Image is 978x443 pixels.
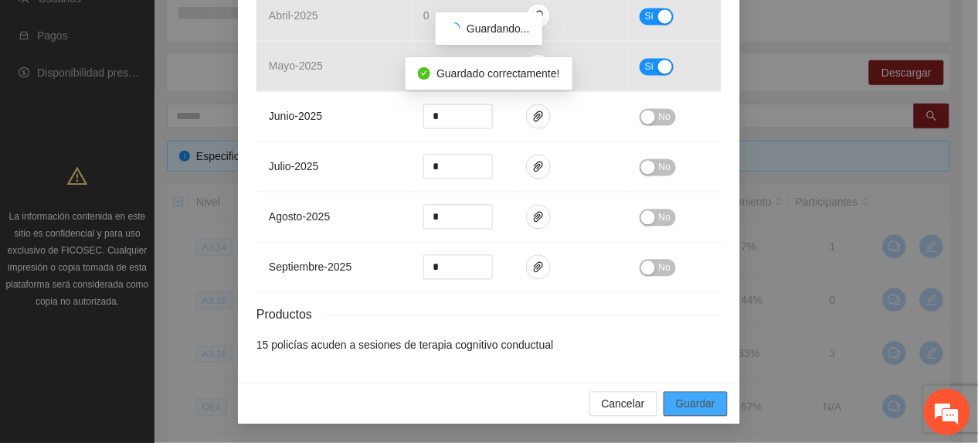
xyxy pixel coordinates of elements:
[527,111,550,123] span: paper-clip
[526,255,551,280] button: paper-clip
[527,10,550,22] span: paper-clip
[269,111,322,123] span: junio - 2025
[659,260,671,277] span: No
[269,211,330,223] span: agosto - 2025
[423,10,430,22] span: 0
[256,305,324,325] span: Productos
[526,205,551,230] button: paper-clip
[526,104,551,129] button: paper-clip
[664,392,728,417] button: Guardar
[80,79,260,99] div: Chatee con nosotros ahora
[269,10,318,22] span: abril - 2025
[269,161,319,173] span: julio - 2025
[8,286,294,340] textarea: Escriba su mensaje y pulse “Intro”
[418,67,430,80] span: check-circle
[436,67,560,80] span: Guardado correctamente!
[467,22,530,35] span: Guardando...
[589,392,657,417] button: Cancelar
[676,396,715,413] span: Guardar
[526,54,551,79] button: paper-clip
[645,59,654,76] span: Sí
[526,4,551,29] button: paper-clip
[527,211,550,223] span: paper-clip
[256,337,722,354] li: 15 policías acuden a sesiones de terapia cognitivo conductual
[659,109,671,126] span: No
[253,8,290,45] div: Minimizar ventana de chat en vivo
[90,138,213,295] span: Estamos en línea.
[659,159,671,176] span: No
[526,155,551,179] button: paper-clip
[659,210,671,227] span: No
[269,261,351,274] span: septiembre - 2025
[645,9,654,26] span: Sí
[447,22,461,36] span: loading
[602,396,645,413] span: Cancelar
[269,60,323,73] span: mayo - 2025
[527,161,550,173] span: paper-clip
[527,261,550,274] span: paper-clip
